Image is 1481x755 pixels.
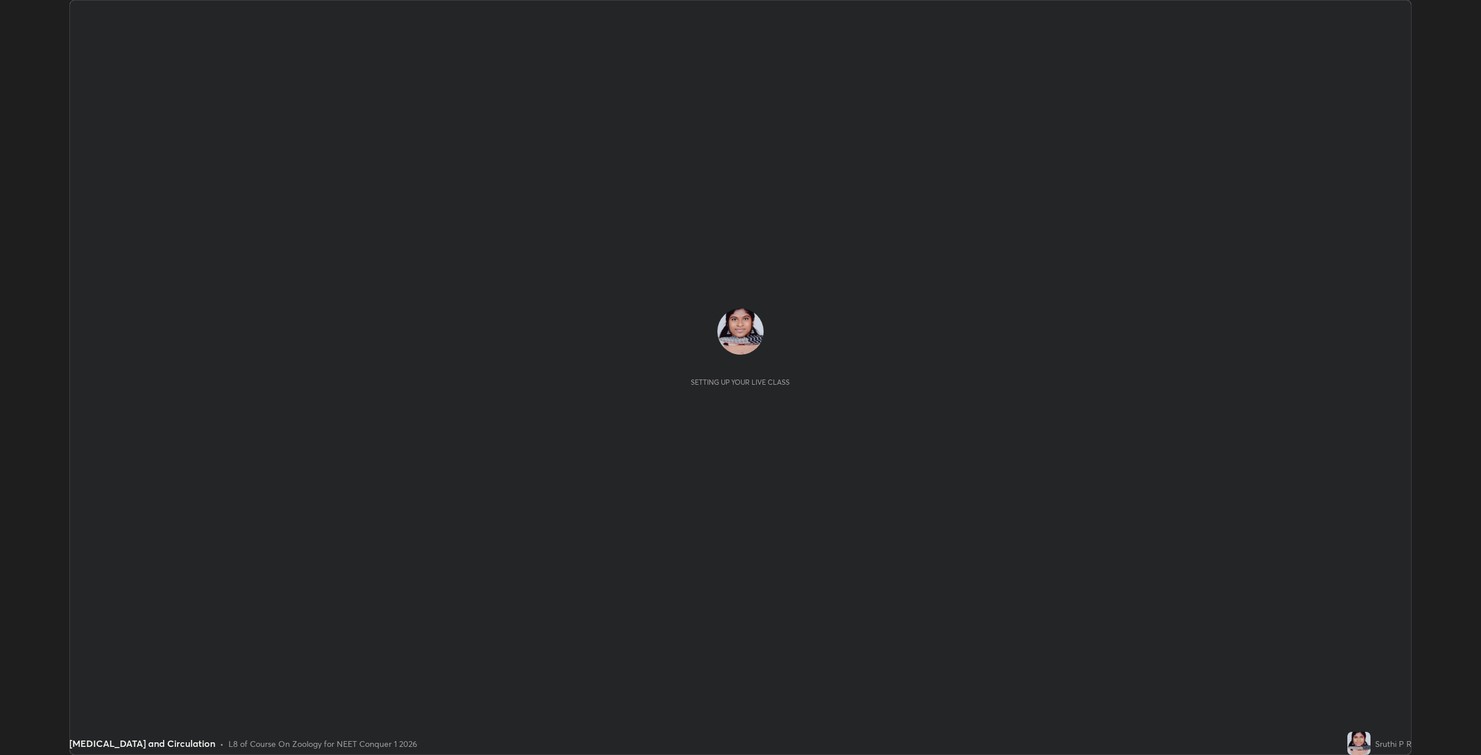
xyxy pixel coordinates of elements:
[1375,738,1412,750] div: Sruthi P R
[1347,732,1371,755] img: c385b94765944c578b67c84532aa77e0.jpg
[229,738,417,750] div: L8 of Course On Zoology for NEET Conquer 1 2026
[69,736,215,750] div: [MEDICAL_DATA] and Circulation
[691,378,790,386] div: Setting up your live class
[717,308,764,355] img: c385b94765944c578b67c84532aa77e0.jpg
[220,738,224,750] div: •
